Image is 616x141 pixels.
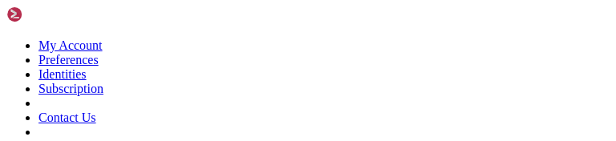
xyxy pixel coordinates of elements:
a: Identities [38,67,87,81]
a: Subscription [38,82,103,95]
a: My Account [38,38,103,52]
a: Contact Us [38,111,96,124]
img: Shellngn [6,6,99,22]
a: Preferences [38,53,99,66]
